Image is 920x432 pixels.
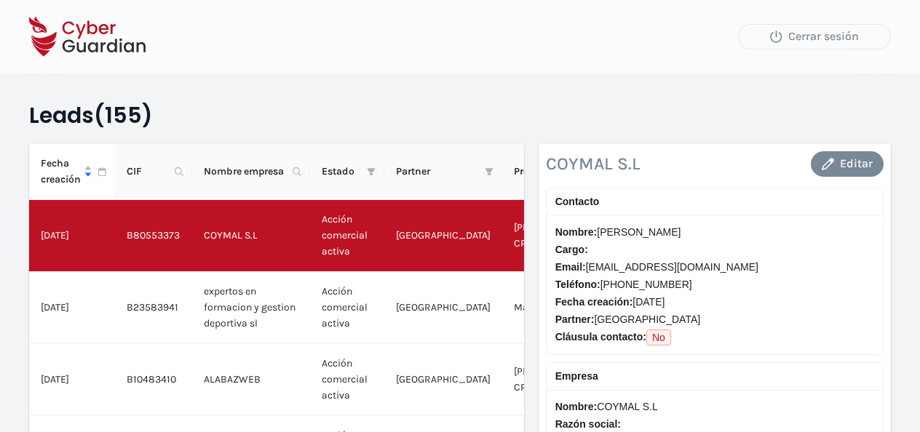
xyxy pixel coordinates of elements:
strong: Email: [555,261,586,273]
div: Empresa [555,368,874,384]
div: Editar [822,155,873,172]
span: [PERSON_NAME] [555,224,874,240]
td: Acción comercial activa [310,200,384,272]
span: [DATE] [41,373,69,385]
td: [PERSON_NAME] CRM Pro SP [502,344,604,416]
span: filter [485,167,493,176]
strong: Fecha creación: [555,296,633,308]
td: COYMAL S.L [192,200,310,272]
h3: COYMAL S.L [546,153,641,175]
strong: Razón social: [555,418,621,430]
span: CIF [127,164,169,180]
button: Editar [811,151,884,177]
th: Fecha creación [29,144,115,200]
strong: Nombre: [555,226,598,238]
span: No [646,329,671,345]
span: Estado [322,164,361,180]
span: [DATE] [41,301,69,313]
td: Acción comercial activa [310,272,384,344]
button: Cerrar sesión [738,24,891,49]
span: filter [367,167,376,176]
span: Partner [396,164,479,180]
strong: Nombre: [555,401,598,412]
strong: Teléfono: [555,279,600,290]
span: Propietario [514,164,581,180]
span: [PHONE_NUMBER] [555,276,874,292]
td: ALABAZWEB [192,344,310,416]
strong: Partner: [555,313,595,325]
div: Cerrar sesión [750,28,879,45]
td: B10483410 [115,344,192,416]
span: filter [364,161,378,183]
span: Fecha creación [41,156,81,188]
td: [PERSON_NAME] CRM Pro SP [502,200,604,272]
h2: Leads (155) [29,102,891,129]
td: [GEOGRAPHIC_DATA] [384,272,502,344]
div: Contacto [555,193,874,209]
span: COYMAL S.L [555,399,874,415]
td: expertos en formacion y gestion deportiva sl [192,272,310,344]
span: [EMAIL_ADDRESS][DOMAIN_NAME] [555,259,874,275]
span: Nombre empresa [204,164,287,180]
td: [GEOGRAPHIC_DATA] [384,200,502,272]
td: Mafe CRM Pro SP [502,272,604,344]
span: [GEOGRAPHIC_DATA] [555,311,874,327]
strong: Cláusula contacto: [555,331,646,343]
td: B80553373 [115,200,192,272]
span: [DATE] [41,229,69,241]
td: Acción comercial activa [310,344,384,416]
span: filter [482,161,496,183]
td: [GEOGRAPHIC_DATA] [384,344,502,416]
strong: Cargo: [555,244,588,255]
span: [DATE] [555,294,874,310]
td: B23583941 [115,272,192,344]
